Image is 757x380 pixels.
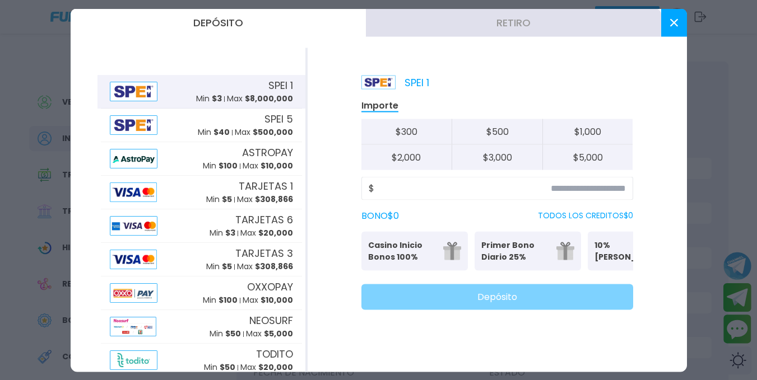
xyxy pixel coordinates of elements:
[213,126,230,138] span: $ 40
[235,212,293,227] span: TARJETAS 6
[240,362,293,373] p: Max
[97,74,305,108] button: AlipaySPEI 1Min $3Max $8,000,000
[222,261,232,272] span: $ 5
[242,145,293,160] span: ASTROPAY
[206,261,232,273] p: Min
[256,346,293,362] span: TODITO
[237,194,293,205] p: Max
[255,261,293,272] span: $ 308,866
[255,194,293,205] span: $ 308,866
[258,362,293,373] span: $ 20,000
[366,8,661,36] button: Retiro
[452,119,542,144] button: $500
[235,246,293,261] span: TARJETAS 3
[97,209,305,242] button: AlipayTARJETAS 6Min $3Max $20,000
[253,126,293,138] span: $ 500,000
[203,294,238,306] p: Min
[110,115,158,134] img: Alipay
[110,182,157,201] img: Alipay
[261,294,293,306] span: $ 10,000
[222,194,232,205] span: $ 5
[110,316,156,336] img: Alipay
[210,227,235,239] p: Min
[235,126,293,138] p: Max
[210,328,241,340] p: Min
[243,160,293,172] p: Max
[225,227,235,238] span: $ 3
[110,81,158,101] img: Alipay
[247,279,293,294] span: OXXOPAY
[71,8,366,36] button: Depósito
[110,350,158,369] img: Alipay
[595,239,663,262] p: 10% [PERSON_NAME]
[361,231,468,270] button: Casino Inicio Bonos 100%
[110,215,158,235] img: Alipay
[212,93,222,104] span: $ 3
[97,142,305,175] button: AlipayASTROPAYMin $100Max $10,000
[361,209,399,222] label: BONO $ 0
[219,294,238,306] span: $ 100
[361,144,452,170] button: $2,000
[110,148,158,168] img: Alipay
[245,93,293,104] span: $ 8,000,000
[368,239,436,262] p: Casino Inicio Bonos 100%
[227,93,293,105] p: Max
[246,328,293,340] p: Max
[538,210,633,222] p: TODOS LOS CREDITOS $ 0
[268,78,293,93] span: SPEI 1
[97,108,305,142] button: AlipaySPEI 5Min $40Max $500,000
[203,160,238,172] p: Min
[196,93,222,105] p: Min
[361,75,396,89] img: Platform Logo
[110,283,158,302] img: Alipay
[225,328,241,339] span: $ 50
[481,239,550,262] p: Primer Bono Diario 25%
[206,194,232,205] p: Min
[361,99,398,112] p: Importe
[204,362,235,373] p: Min
[361,284,633,309] button: Depósito
[110,249,157,269] img: Alipay
[219,160,238,171] span: $ 100
[556,242,574,260] img: gift
[361,119,452,144] button: $300
[369,181,374,195] span: $
[97,309,305,343] button: AlipayNEOSURFMin $50Max $5,000
[243,294,293,306] p: Max
[249,313,293,328] span: NEOSURF
[220,362,235,373] span: $ 50
[542,119,633,144] button: $1,000
[97,175,305,209] button: AlipayTARJETAS 1Min $5Max $308,866
[258,227,293,238] span: $ 20,000
[361,74,429,90] p: SPEI 1
[198,126,230,138] p: Min
[240,227,293,239] p: Max
[452,144,542,170] button: $3,000
[239,179,293,194] span: TARJETAS 1
[97,242,305,276] button: AlipayTARJETAS 3Min $5Max $308,866
[475,231,581,270] button: Primer Bono Diario 25%
[97,276,305,309] button: AlipayOXXOPAYMin $100Max $10,000
[443,242,461,260] img: gift
[237,261,293,273] p: Max
[542,144,633,170] button: $5,000
[264,111,293,126] span: SPEI 5
[588,231,694,270] button: 10% [PERSON_NAME]
[264,328,293,339] span: $ 5,000
[97,343,305,377] button: AlipayTODITOMin $50Max $20,000
[261,160,293,171] span: $ 10,000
